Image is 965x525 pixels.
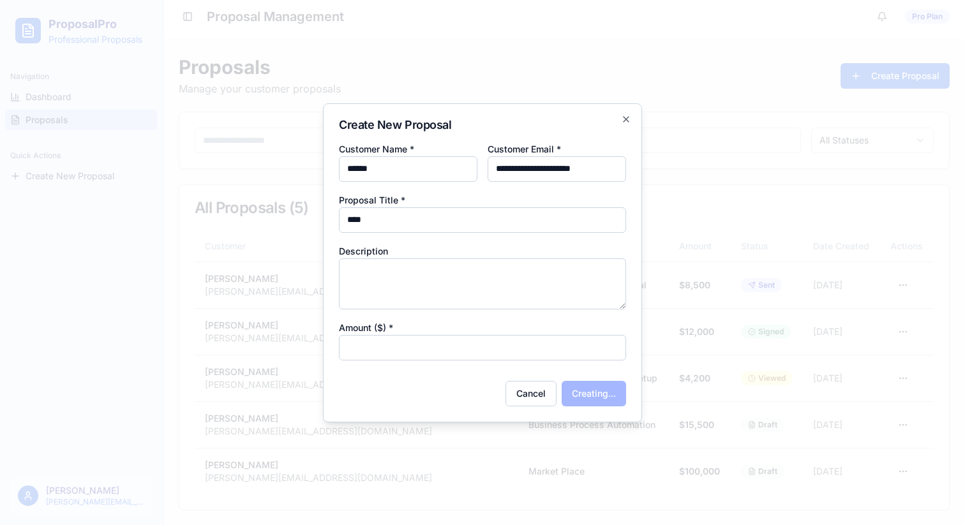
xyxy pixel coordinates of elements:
label: Customer Name * [339,144,414,154]
label: Customer Email * [488,144,561,154]
label: Description [339,246,388,256]
label: Amount ($) * [339,322,393,333]
label: Proposal Title * [339,195,405,205]
button: Cancel [505,381,557,406]
h2: Create New Proposal [339,119,626,131]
